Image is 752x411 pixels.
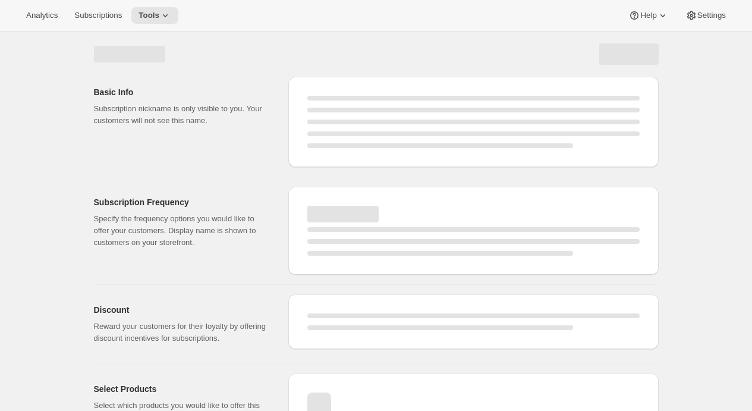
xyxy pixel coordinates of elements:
[19,7,65,24] button: Analytics
[94,196,269,208] h2: Subscription Frequency
[621,7,675,24] button: Help
[139,11,159,20] span: Tools
[131,7,178,24] button: Tools
[94,304,269,316] h2: Discount
[26,11,58,20] span: Analytics
[74,11,122,20] span: Subscriptions
[94,103,269,127] p: Subscription nickname is only visible to you. Your customers will not see this name.
[67,7,129,24] button: Subscriptions
[94,383,269,395] h2: Select Products
[94,321,269,344] p: Reward your customers for their loyalty by offering discount incentives for subscriptions.
[697,11,726,20] span: Settings
[94,86,269,98] h2: Basic Info
[678,7,733,24] button: Settings
[94,213,269,249] p: Specify the frequency options you would like to offer your customers. Display name is shown to cu...
[640,11,656,20] span: Help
